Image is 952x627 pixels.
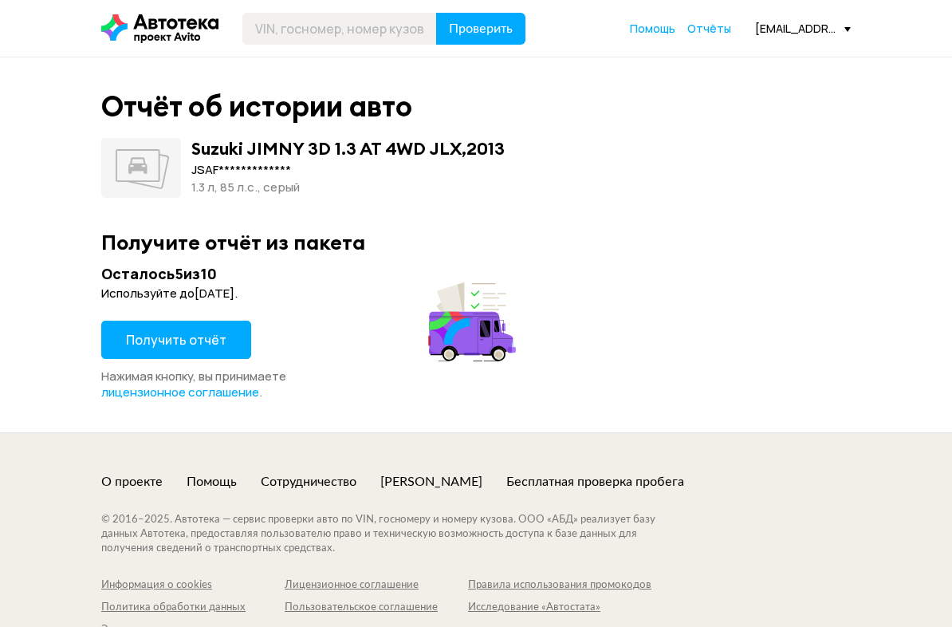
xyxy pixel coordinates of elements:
button: Получить отчёт [101,321,251,359]
a: Пользовательское соглашение [285,601,468,615]
a: Исследование «Автостата» [468,601,651,615]
a: Правила использования промокодов [468,578,651,593]
a: Помощь [630,21,675,37]
div: 1.3 л, 85 л.c., серый [191,179,505,196]
a: Информация о cookies [101,578,285,593]
div: Отчёт об истории авто [101,89,412,124]
a: Лицензионное соглашение [285,578,468,593]
a: Бесплатная проверка пробега [506,473,684,491]
input: VIN, госномер, номер кузова [242,13,437,45]
a: лицензионное соглашение [101,384,259,400]
div: Получите отчёт из пакета [101,230,851,254]
span: Помощь [630,21,675,36]
div: © 2016– 2025 . Автотека — сервис проверки авто по VIN, госномеру и номеру кузова. ООО «АБД» реали... [101,513,687,556]
button: Проверить [436,13,525,45]
a: Отчёты [687,21,731,37]
a: Помощь [187,473,237,491]
span: Нажимая кнопку, вы принимаете . [101,368,286,400]
div: Suzuki JIMNY 3D 1.3 AT 4WD JLX , 2013 [191,138,505,159]
span: Отчёты [687,21,731,36]
a: Сотрудничество [261,473,356,491]
a: [PERSON_NAME] [380,473,482,491]
div: Используйте до [DATE] . [101,286,521,302]
div: Осталось 5 из 10 [101,264,521,284]
span: Получить отчёт [126,331,226,349]
a: О проекте [101,473,163,491]
a: Политика обработки данных [101,601,285,615]
span: Проверить [449,22,513,35]
div: [EMAIL_ADDRESS][DOMAIN_NAME] [755,21,851,36]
